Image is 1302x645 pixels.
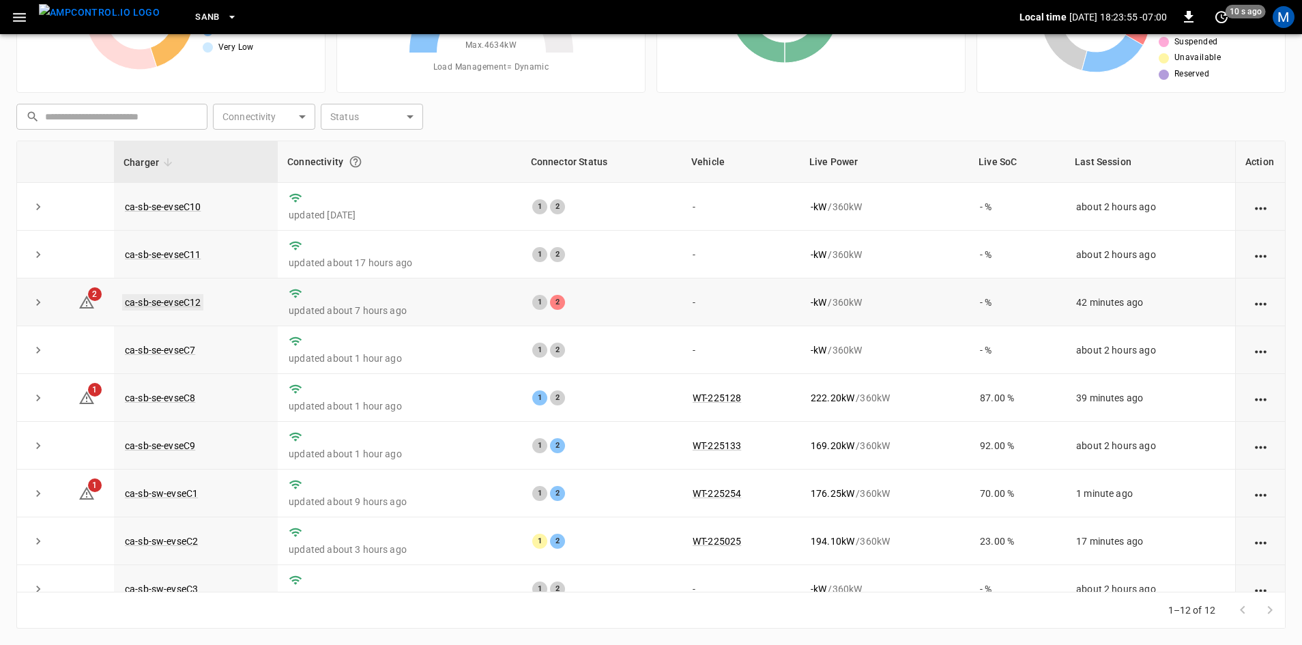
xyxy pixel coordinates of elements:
span: 1 [88,383,102,397]
th: Action [1235,141,1285,183]
td: 87.00 % [969,374,1065,422]
p: 194.10 kW [811,534,854,548]
p: updated about 3 hours ago [289,543,510,556]
p: 169.20 kW [811,439,854,453]
a: WT-225025 [693,536,741,547]
div: 1 [532,390,547,405]
p: updated [DATE] [289,208,510,222]
span: Charger [124,154,177,171]
div: 2 [550,438,565,453]
p: 176.25 kW [811,487,854,500]
div: Connectivity [287,149,512,174]
p: - kW [811,200,826,214]
div: 1 [532,486,547,501]
button: expand row [28,388,48,408]
td: - % [969,278,1065,326]
p: updated about 1 hour ago [289,447,510,461]
div: 2 [550,582,565,597]
button: SanB [190,4,243,31]
div: / 360 kW [811,487,958,500]
div: / 360 kW [811,248,958,261]
button: expand row [28,579,48,599]
span: Very Low [218,41,254,55]
div: 1 [532,247,547,262]
span: SanB [195,10,220,25]
div: 2 [550,534,565,549]
p: updated about 17 hours ago [289,256,510,270]
img: ampcontrol.io logo [39,4,160,21]
a: ca-sb-sw-evseC2 [125,536,198,547]
p: - kW [811,248,826,261]
div: 1 [532,582,547,597]
a: 1 [78,392,95,403]
div: action cell options [1252,200,1269,214]
div: 2 [550,295,565,310]
a: 2 [78,296,95,307]
a: ca-sb-sw-evseC1 [125,488,198,499]
p: updated about 1 hour ago [289,352,510,365]
button: expand row [28,197,48,217]
th: Live SoC [969,141,1065,183]
a: ca-sb-se-evseC9 [125,440,195,451]
a: WT-225254 [693,488,741,499]
button: set refresh interval [1211,6,1232,28]
a: ca-sb-se-evseC10 [125,201,201,212]
td: 23.00 % [969,517,1065,565]
div: 1 [532,534,547,549]
th: Connector Status [521,141,682,183]
td: - % [969,326,1065,374]
div: action cell options [1252,391,1269,405]
button: expand row [28,483,48,504]
p: updated about 9 hours ago [289,495,510,508]
td: 17 minutes ago [1065,517,1235,565]
td: - [682,565,800,613]
div: action cell options [1252,343,1269,357]
a: 1 [78,487,95,498]
td: - [682,231,800,278]
p: Local time [1019,10,1067,24]
div: action cell options [1252,534,1269,548]
div: action cell options [1252,439,1269,453]
td: - [682,278,800,326]
td: about 2 hours ago [1065,565,1235,613]
div: action cell options [1252,487,1269,500]
div: / 360 kW [811,391,958,405]
p: 1–12 of 12 [1168,603,1216,617]
div: / 360 kW [811,534,958,548]
th: Live Power [800,141,969,183]
td: - [682,326,800,374]
p: - kW [811,582,826,596]
a: ca-sb-se-evseC8 [125,392,195,403]
span: Suspended [1174,35,1218,49]
p: updated about 9 hours ago [289,590,510,604]
a: ca-sb-se-evseC12 [122,294,203,311]
span: Unavailable [1174,51,1221,65]
div: action cell options [1252,296,1269,309]
span: Max. 4634 kW [465,39,517,53]
td: about 2 hours ago [1065,326,1235,374]
p: - kW [811,296,826,309]
p: - kW [811,343,826,357]
td: about 2 hours ago [1065,183,1235,231]
div: / 360 kW [811,343,958,357]
span: 2 [88,287,102,301]
td: 39 minutes ago [1065,374,1235,422]
td: - % [969,183,1065,231]
td: about 2 hours ago [1065,422,1235,470]
a: ca-sb-se-evseC11 [125,249,201,260]
span: 1 [88,478,102,492]
button: Connection between the charger and our software. [343,149,368,174]
span: Load Management = Dynamic [433,61,549,74]
div: / 360 kW [811,582,958,596]
td: - % [969,565,1065,613]
button: expand row [28,340,48,360]
div: / 360 kW [811,439,958,453]
th: Vehicle [682,141,800,183]
button: expand row [28,292,48,313]
a: WT-225133 [693,440,741,451]
div: / 360 kW [811,296,958,309]
div: profile-icon [1273,6,1294,28]
td: 92.00 % [969,422,1065,470]
div: 2 [550,247,565,262]
div: 2 [550,199,565,214]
